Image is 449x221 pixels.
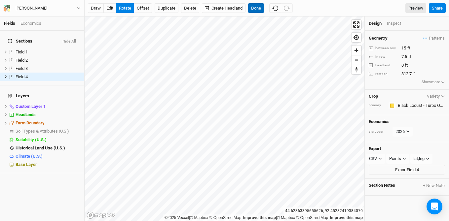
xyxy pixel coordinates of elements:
[16,112,80,117] div: Headlands
[427,94,445,99] button: Variety
[413,155,425,162] div: lat,lng
[369,94,378,99] h4: Crop
[85,16,364,221] canvas: Map
[248,3,264,13] button: Done
[16,104,46,109] span: Custom Layer 1
[387,20,410,26] div: Inspect
[423,35,445,42] span: Patterns
[427,199,442,214] div: Open Intercom Messenger
[369,46,398,51] div: between row
[16,112,36,117] span: Headlands
[116,3,134,13] button: rotate
[4,21,15,26] a: Fields
[4,89,80,103] h4: Layers
[421,79,445,85] button: Showmore
[165,215,189,220] a: ©2025 Vexcel
[16,104,80,109] div: Custom Layer 1
[369,129,392,134] div: start year
[16,154,80,159] div: Climate (U.S.)
[165,214,363,221] div: | |
[16,162,80,167] div: Base Layer
[16,74,28,79] span: Field 4
[352,46,361,55] button: Zoom in
[16,137,80,142] div: Suitability (U.S.)
[269,3,281,13] button: Undo (^z)
[369,165,445,175] button: ExportField 4
[3,5,81,12] button: [PERSON_NAME]
[410,154,432,164] button: lat,lng
[369,146,445,151] h4: Export
[16,58,28,63] span: Field 2
[16,5,47,12] div: Bronson Stone
[281,3,293,13] button: Redo (^Z)
[16,120,80,126] div: Farm Boundary
[352,33,361,42] button: Find my location
[16,66,80,71] div: Field 3
[366,154,385,164] button: CSV
[62,39,76,44] button: Hide All
[16,66,28,71] span: Field 3
[369,63,398,68] div: headland
[243,215,276,220] a: Improve this map
[369,155,377,162] div: CSV
[16,129,69,134] span: Soil Types & Attributes (U.S.)
[16,145,80,151] div: Historical Land Use (U.S.)
[396,102,445,110] input: Black Locust - Turbo Obelisk Pot
[369,54,398,59] div: in row
[16,49,80,55] div: Field 1
[369,36,388,41] h4: Geometry
[352,65,361,74] button: Reset bearing to north
[16,74,80,79] div: Field 4
[155,3,178,13] button: Duplicate
[369,119,445,124] h4: Economics
[330,215,363,220] a: Improve this map
[352,20,361,29] button: Enter fullscreen
[190,215,208,220] a: Mapbox
[88,3,104,13] button: draw
[283,207,364,214] div: 44.62363395655626 , -92.45282419384070
[87,211,116,219] a: Mapbox logo
[20,20,41,26] div: Economics
[16,137,47,142] span: Suitability (U.S.)
[103,3,116,13] button: edit
[16,5,47,12] div: [PERSON_NAME]
[8,39,32,44] span: Sections
[181,3,199,13] button: Delete
[134,3,152,13] button: offset
[16,162,37,167] span: Base Layer
[369,20,382,26] div: Design
[369,183,395,189] span: Section Notes
[16,129,80,134] div: Soil Types & Attributes (U.S.)
[209,215,241,220] a: OpenStreetMap
[369,103,385,108] div: primary
[16,49,28,54] span: Field 1
[296,215,328,220] a: OpenStreetMap
[16,145,65,150] span: Historical Land Use (U.S.)
[389,155,401,162] div: Points
[16,58,80,63] div: Field 2
[16,120,45,125] span: Farm Boundary
[202,3,245,13] button: Create Headland
[369,72,398,77] div: rotation
[405,3,426,13] a: Preview
[352,55,361,65] button: Zoom out
[16,154,43,159] span: Climate (U.S.)
[423,183,445,189] button: + New Note
[277,215,295,220] a: Mapbox
[386,154,409,164] button: Points
[429,3,446,13] button: Share
[393,127,413,137] button: 2026
[423,35,445,42] button: Patterns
